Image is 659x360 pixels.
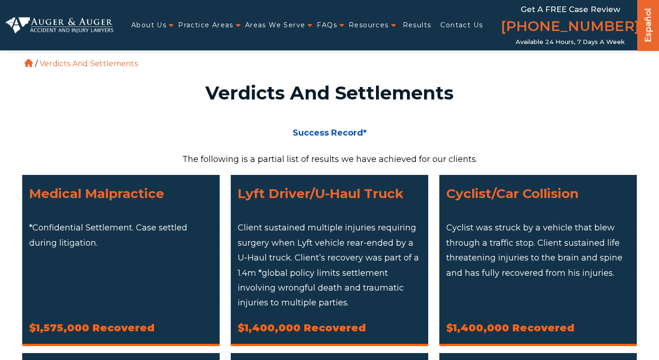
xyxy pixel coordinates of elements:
[37,59,140,68] li: Verdicts And Settlements
[25,59,33,67] a: Home
[245,16,306,35] a: Areas We Serve
[238,182,421,205] h3: Lyft Driver/U-Haul Truck
[29,220,213,250] p: *Confidential Settlement. Case settled during litigation.
[446,220,630,280] p: Cyclist was struck by a vehicle that blew through a traffic stop. Client sustained life threateni...
[440,16,483,35] a: Contact Us
[28,84,632,102] h1: Verdicts And Settlements
[317,16,337,35] a: FAQs
[501,16,640,38] a: [PHONE_NUMBER]
[238,319,421,337] div: $1,400,000 Recovered
[446,319,630,337] div: $1,400,000 Recovered
[446,182,630,205] h3: Cyclist/Car Collision
[22,152,637,167] p: The following is a partial list of results we have achieved for our clients.
[403,16,431,35] a: Results
[521,5,620,14] span: Get a FREE Case Review
[349,16,389,35] a: Resources
[238,220,421,310] p: Client sustained multiple injuries requiring surgery when Lyft vehicle rear-ended by a U-Haul tru...
[516,38,625,46] span: Available 24 Hours, 7 Days a Week
[293,128,367,138] span: Success Record*
[29,319,213,337] div: $1,575,000 Recovered
[178,16,234,35] a: Practice Areas
[29,182,213,205] h3: Medical Malpractice
[131,16,166,35] a: About Us
[6,17,113,34] img: Auger & Auger Accident and Injury Lawyers Logo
